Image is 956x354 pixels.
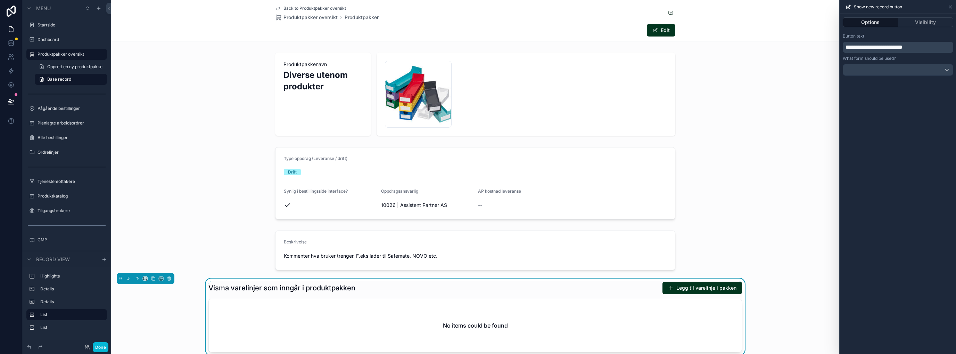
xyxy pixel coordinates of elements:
a: Produktpakker oversikt [275,14,338,21]
label: Tjenestemottakere [38,179,106,184]
label: What form should be used? [843,56,896,61]
a: Back to Produktpakker oversikt [275,6,346,11]
span: Record view [36,256,70,263]
label: Highlights [40,273,104,279]
span: Back to Produktpakker oversikt [283,6,346,11]
label: Tilgangsbrukere [38,208,106,214]
label: Details [40,299,104,305]
button: Options [843,17,898,27]
span: Base record [47,77,71,82]
label: Startside [38,22,106,28]
h1: Visma varelinjer som inngår i produktpakken [208,283,355,293]
label: Details [40,286,104,292]
div: scrollable content [22,267,111,340]
a: Base record [35,74,107,85]
label: Planlagte arbeidsordrer [38,120,106,126]
label: Dashboard [38,37,106,42]
label: Alle bestillinger [38,135,106,140]
label: List [40,312,101,317]
a: Produktpakker [345,14,379,21]
label: Produktpakker oversikt [38,51,103,57]
span: Menu [36,5,51,12]
span: Show new record button [854,4,902,10]
button: Legg til varelinje i pakken [662,282,742,294]
span: Produktpakker oversikt [283,14,338,21]
label: CMP [38,237,106,243]
label: Ordrelinjer [38,150,106,155]
span: Opprett en ny produktpakke [47,64,102,70]
button: Edit [647,24,675,37]
label: Button text [843,33,864,39]
label: List [40,325,104,330]
label: Pågående bestillinger [38,106,106,111]
h2: No items could be found [443,321,508,330]
button: Visibility [898,17,954,27]
div: scrollable content [843,42,953,53]
label: Produktkatalog [38,193,106,199]
a: Opprett en ny produktpakke [35,61,107,72]
button: Done [93,342,108,352]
